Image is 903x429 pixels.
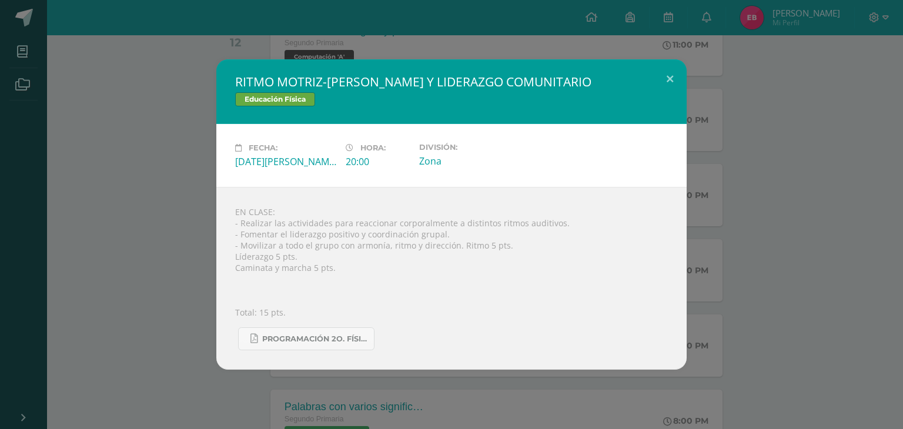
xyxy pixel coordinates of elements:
a: Programación 2o. Física A-B.pdf [238,327,374,350]
div: EN CLASE: - Realizar las actividades para reaccionar corporalmente a distintos ritmos auditivos. ... [216,187,687,370]
div: 20:00 [346,155,410,168]
h2: RITMO MOTRIZ-[PERSON_NAME] Y LIDERAZGO COMUNITARIO [235,73,668,90]
span: Programación 2o. Física A-B.pdf [262,334,368,344]
div: [DATE][PERSON_NAME] [235,155,336,168]
button: Close (Esc) [653,59,687,99]
span: Fecha: [249,143,277,152]
div: Zona [419,155,520,167]
span: Educación Física [235,92,315,106]
span: Hora: [360,143,386,152]
label: División: [419,143,520,152]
